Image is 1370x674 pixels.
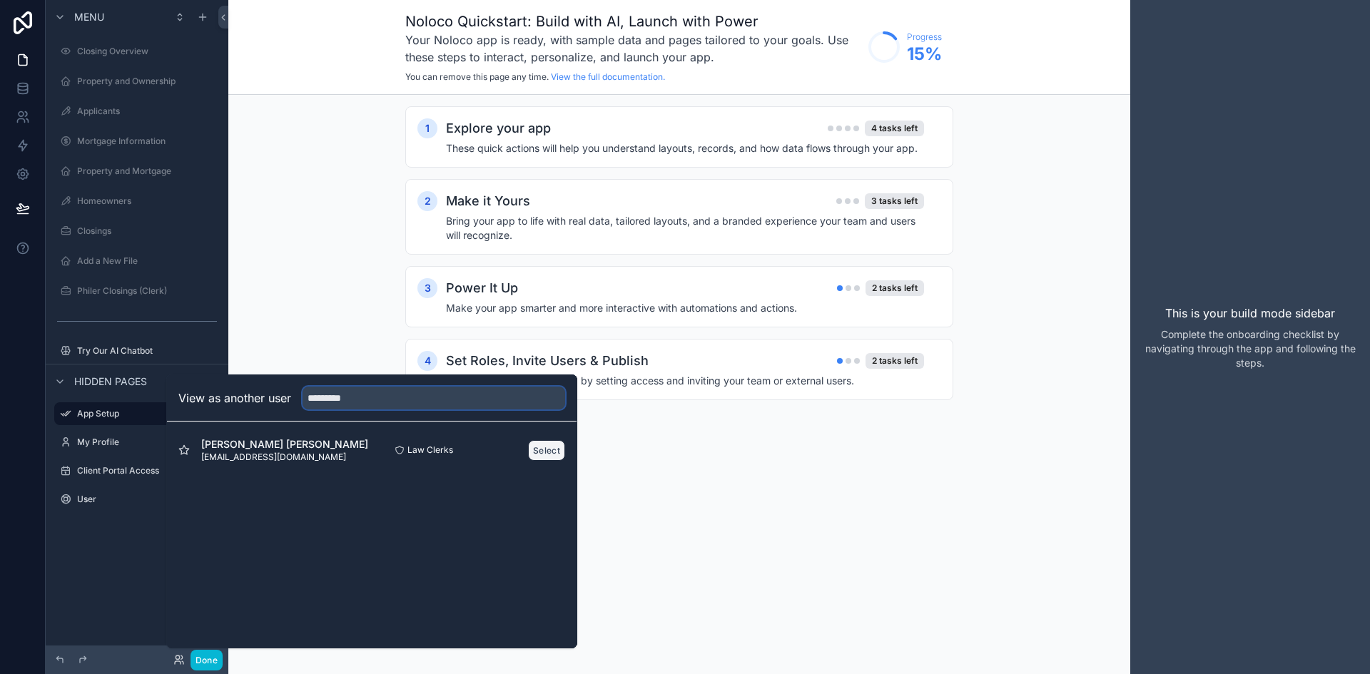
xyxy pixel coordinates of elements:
label: App Setup [77,408,211,419]
label: Closing Overview [77,46,217,57]
h3: Your Noloco app is ready, with sample data and pages tailored to your goals. Use these steps to i... [405,31,861,66]
label: Homeowners [77,195,217,207]
p: This is your build mode sidebar [1165,305,1335,322]
a: Property and Mortgage [54,160,220,183]
label: My Profile [77,436,217,448]
label: Applicants [77,106,217,117]
a: Property and Ownership [54,70,220,93]
span: [EMAIL_ADDRESS][DOMAIN_NAME] [201,451,368,463]
h1: Noloco Quickstart: Build with AI, Launch with Power [405,11,861,31]
span: [PERSON_NAME] [PERSON_NAME] [201,437,368,451]
span: Hidden pages [74,374,147,389]
a: Closing Overview [54,40,220,63]
span: You can remove this page any time. [405,71,549,82]
label: Add a New File [77,255,217,267]
a: Mortgage Information [54,130,220,153]
span: Menu [74,10,104,24]
label: Property and Ownership [77,76,217,87]
label: User [77,494,217,505]
p: Complete the onboarding checklist by navigating through the app and following the steps. [1142,327,1359,370]
a: My Profile [54,431,220,454]
a: Client Portal Access [54,459,220,482]
span: Progress [907,31,942,43]
button: Done [191,650,223,670]
a: Closings [54,220,220,242]
label: Property and Mortgage [77,165,217,177]
h2: View as another user [178,389,291,407]
span: Law Clerks [407,444,453,456]
label: Mortgage Information [77,136,217,147]
a: App Setup [54,402,220,425]
label: Client Portal Access [77,465,217,476]
a: Philer Closings (Clerk) [54,280,220,302]
a: Add a New File [54,250,220,272]
a: Applicants [54,100,220,123]
button: Select [528,440,565,461]
a: User [54,488,220,511]
span: 15 % [907,43,942,66]
label: Try Our AI Chatbot [77,345,217,357]
label: Closings [77,225,217,237]
a: View the full documentation. [551,71,665,82]
label: Philer Closings (Clerk) [77,285,217,297]
a: Try Our AI Chatbot [54,339,220,362]
a: Homeowners [54,190,220,213]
